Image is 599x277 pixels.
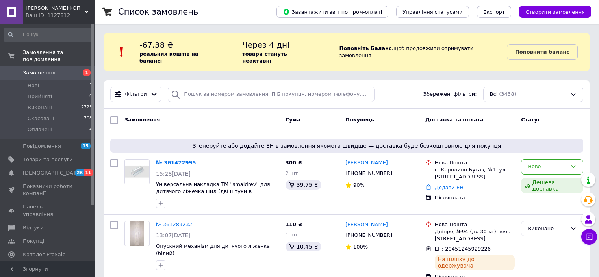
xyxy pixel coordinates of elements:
[425,117,484,123] span: Доставка та оплата
[286,221,302,227] span: 110 ₴
[276,6,388,18] button: Завантажити звіт по пром-оплаті
[130,221,144,246] img: Фото товару
[507,44,578,60] a: Поповнити баланс
[435,166,515,180] div: с. Каролино-Бугаз, №1: ул. [STREET_ADDRESS]
[89,126,92,133] span: 4
[156,221,192,227] a: № 361283232
[139,51,198,64] b: реальних коштів на балансі
[23,169,81,177] span: [DEMOGRAPHIC_DATA]
[23,69,56,76] span: Замовлення
[402,9,463,15] span: Управління статусами
[477,6,512,18] button: Експорт
[23,203,73,218] span: Панель управління
[519,6,591,18] button: Створити замовлення
[286,242,321,251] div: 10.45 ₴
[81,104,92,111] span: 2725
[511,9,591,15] a: Створити замовлення
[490,91,498,98] span: Всі
[581,229,597,245] button: Чат з покупцем
[435,194,515,201] div: Післяплата
[125,91,147,98] span: Фільтри
[286,160,302,165] span: 300 ₴
[89,93,92,100] span: 0
[499,91,516,97] span: (3438)
[28,115,54,122] span: Скасовані
[23,251,65,258] span: Каталог ProSale
[286,180,321,190] div: 39.75 ₴
[435,228,515,242] div: Дніпро, №94 (до 30 кг): вул. [STREET_ADDRESS]
[156,171,191,177] span: 15:28[DATE]
[89,82,92,89] span: 1
[525,9,585,15] span: Створити замовлення
[286,170,300,176] span: 2 шт.
[483,9,505,15] span: Експорт
[156,160,196,165] a: № 361472995
[521,178,583,193] div: Дешева доставка
[118,7,198,17] h1: Список замовлень
[23,49,95,63] span: Замовлення та повідомлення
[156,243,270,257] a: Опускний механізм для дитячого ліжечка (білий)
[26,5,85,12] span: Мальченко І.П.ФОП
[28,126,52,133] span: Оплачені
[124,117,160,123] span: Замовлення
[396,6,469,18] button: Управління статусами
[435,184,464,190] a: Додати ЕН
[156,181,270,202] a: Універсальна накладка ТМ "smaldrev" для дитячого ліжечка ПВХ (дві штуки в комплекті)
[339,45,391,51] b: Поповніть Баланс
[4,28,93,42] input: Пошук
[435,255,515,270] div: На шляху до одержувача
[168,87,375,102] input: Пошук за номером замовлення, ПІБ покупця, номером телефону, Email, номером накладної
[435,221,515,228] div: Нова Пошта
[124,221,150,246] a: Фото товару
[423,91,477,98] span: Збережені фільтри:
[26,12,95,19] div: Ваш ID: 1127812
[116,46,128,58] img: :exclamation:
[353,244,368,250] span: 100%
[528,163,567,171] div: Нове
[528,225,567,233] div: Виконано
[28,82,39,89] span: Нові
[113,142,580,150] span: Згенеруйте або додайте ЕН в замовлення якомога швидше — доставка буде безкоштовною для покупця
[23,143,61,150] span: Повідомлення
[23,238,44,245] span: Покупці
[345,221,388,229] a: [PERSON_NAME]
[84,115,92,122] span: 708
[139,40,173,50] span: -67.38 ₴
[435,246,491,252] span: ЕН: 20451245929226
[124,159,150,184] a: Фото товару
[81,143,91,149] span: 15
[242,40,289,50] span: Через 4 дні
[242,51,287,64] b: товари стануть неактивні
[125,160,149,184] img: Фото товару
[84,169,93,176] span: 11
[156,232,191,238] span: 13:07[DATE]
[515,49,569,55] b: Поповнити баланс
[283,8,382,15] span: Завантажити звіт по пром-оплаті
[327,39,507,65] div: , щоб продовжити отримувати замовлення
[23,156,73,163] span: Товари та послуги
[286,117,300,123] span: Cума
[23,224,43,231] span: Відгуки
[28,93,52,100] span: Прийняті
[353,182,365,188] span: 90%
[75,169,84,176] span: 26
[435,159,515,166] div: Нова Пошта
[83,69,91,76] span: 1
[521,117,541,123] span: Статус
[345,159,388,167] a: [PERSON_NAME]
[28,104,52,111] span: Виконані
[344,230,394,240] div: [PHONE_NUMBER]
[23,183,73,197] span: Показники роботи компанії
[344,168,394,178] div: [PHONE_NUMBER]
[345,117,374,123] span: Покупець
[286,232,300,238] span: 1 шт.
